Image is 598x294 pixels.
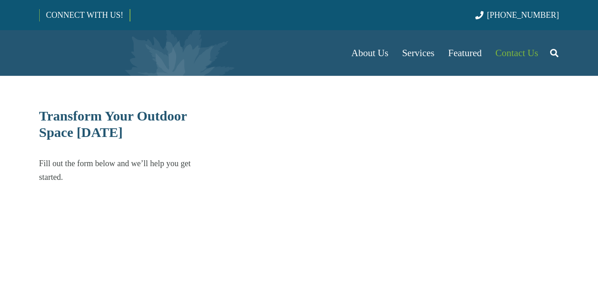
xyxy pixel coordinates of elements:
a: Contact Us [489,30,545,76]
a: CONNECT WITH US! [40,4,130,26]
a: Borst-Logo [39,35,191,71]
a: Services [395,30,441,76]
span: Contact Us [495,47,538,58]
span: About Us [351,47,388,58]
span: Transform Your Outdoor Space [DATE] [39,108,187,140]
a: About Us [344,30,395,76]
span: Services [402,47,434,58]
a: [PHONE_NUMBER] [475,10,559,20]
a: Search [545,42,563,64]
span: Featured [448,47,482,58]
a: Featured [442,30,489,76]
span: [PHONE_NUMBER] [487,10,559,20]
p: Fill out the form below and we’ll help you get started. [39,157,209,184]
